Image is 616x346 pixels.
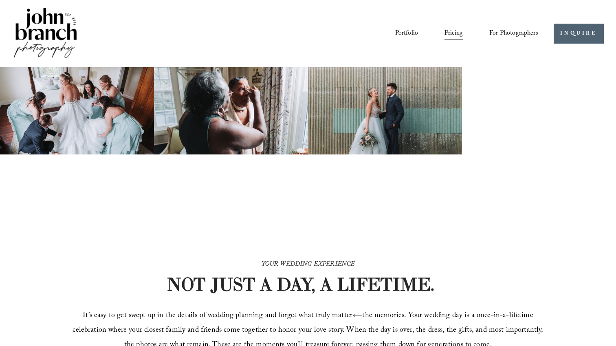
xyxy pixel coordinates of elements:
[262,259,355,270] em: YOUR WEDDING EXPERIENCE
[554,24,604,44] a: INQUIRE
[154,67,308,154] img: Woman applying makeup to another woman near a window with floral curtains and autumn flowers.
[489,26,538,40] a: folder dropdown
[12,6,78,61] img: John Branch IV Photography
[395,26,418,40] a: Portfolio
[444,26,463,40] a: Pricing
[489,27,538,40] span: For Photographers
[308,67,462,154] img: A bride and groom standing together, laughing, with the bride holding a bouquet in front of a cor...
[167,273,435,295] strong: NOT JUST A DAY, A LIFETIME.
